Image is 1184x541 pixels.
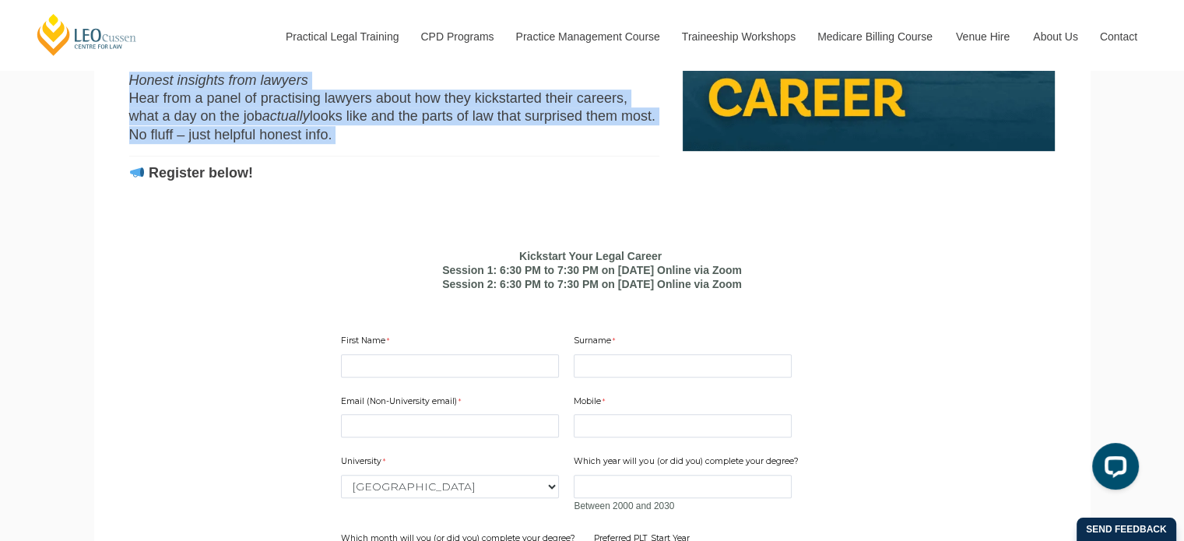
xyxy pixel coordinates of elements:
input: Surname [574,354,792,378]
label: Surname [574,335,619,350]
b: Kickstart Your Legal Career [519,250,662,262]
a: Medicare Billing Course [806,3,944,70]
a: Traineeship Workshops [670,3,806,70]
iframe: LiveChat chat widget [1080,437,1145,502]
i: Honest insights from lawyers [129,72,308,88]
label: Email (Non-University email) [341,395,465,411]
a: Practical Legal Training [274,3,409,70]
img: 📣 [130,165,144,179]
span: Hear from a panel of practising lawyers about how they kickstarted their careers, what a day on t... [129,90,627,124]
b: Session 1: 6:30 PM to 7:30 PM on [DATE] Online via Zoom [442,264,742,276]
span: actually [262,108,310,124]
span: looks like and the parts of law that surprised them most. No fluff – just helpful honest info. [129,108,655,142]
label: Which year will you (or did you) complete your degree? [574,455,802,471]
select: University [341,475,559,498]
a: Contact [1088,3,1149,70]
a: About Us [1021,3,1088,70]
label: First Name [341,335,393,350]
a: [PERSON_NAME] Centre for Law [35,12,139,57]
input: Mobile [574,414,792,437]
span: Between 2000 and 2030 [574,501,674,511]
a: Venue Hire [944,3,1021,70]
label: Mobile [574,395,609,411]
strong: Register below! [149,165,253,181]
input: Which year will you (or did you) complete your degree? [574,475,792,498]
a: CPD Programs [409,3,504,70]
a: Practice Management Course [504,3,670,70]
b: Session 2: 6:30 PM to 7:30 PM on [DATE] Online via Zoom [442,278,742,290]
input: Email (Non-University email) [341,414,559,437]
label: University [341,455,389,471]
input: First Name [341,354,559,378]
